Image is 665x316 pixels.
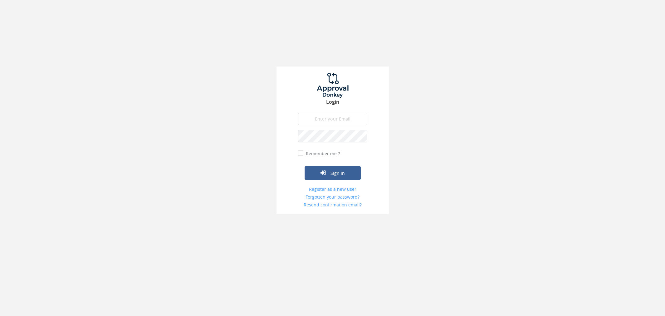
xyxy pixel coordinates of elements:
h3: Login [277,99,389,105]
label: Remember me ? [304,151,340,157]
img: logo.png [309,73,356,98]
input: Enter your Email [298,113,367,125]
a: Forgotten your password? [298,194,367,200]
a: Register as a new user [298,186,367,192]
a: Resend confirmation email? [298,202,367,208]
button: Sign in [305,166,361,180]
